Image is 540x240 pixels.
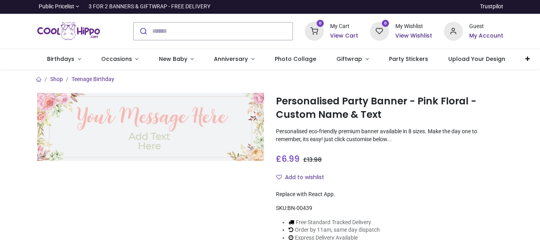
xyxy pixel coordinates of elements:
div: My Wishlist [395,23,432,30]
span: £ [276,153,300,164]
div: Replace with React App. [276,191,503,198]
div: My Cart [330,23,358,30]
span: New Baby [159,55,187,63]
sup: 0 [382,20,389,27]
span: Public Pricelist [39,3,74,11]
span: Party Stickers [389,55,428,63]
a: View Cart [330,32,358,40]
a: Birthdays [37,49,91,70]
a: Trustpilot [480,3,503,11]
span: Photo Collage [275,55,316,63]
span: Upload Your Design [448,55,505,63]
i: Add to wishlist [276,174,282,180]
span: Birthdays [47,55,74,63]
a: View Wishlist [395,32,432,40]
a: New Baby [149,49,204,70]
a: Shop [50,76,63,82]
a: Occasions [91,49,149,70]
span: 6.99 [281,153,300,164]
li: Free Standard Tracked Delivery [289,219,399,227]
p: Personalised eco-friendly premium banner available in 8 sizes. Make the day one to remember, its ... [276,128,503,143]
button: Submit [134,23,152,40]
img: Cool Hippo [37,20,100,42]
span: Occasions [101,55,132,63]
a: 0 [370,27,389,34]
a: Logo of Cool Hippo [37,20,100,42]
span: £ [303,156,322,164]
sup: 0 [317,20,324,27]
button: Add to wishlistAdd to wishlist [276,171,331,184]
img: Personalised Party Banner - Pink Floral - Custom Name & Text [37,93,264,161]
a: My Account [469,32,503,40]
div: 3 FOR 2 BANNERS & GIFTWRAP - FREE DELIVERY [89,3,210,11]
div: SKU: [276,204,503,212]
a: Anniversary [204,49,265,70]
span: 13.98 [307,156,322,164]
span: BN-00439 [287,205,312,211]
a: Giftwrap [327,49,379,70]
a: 0 [305,27,324,34]
span: Giftwrap [336,55,362,63]
div: Guest [469,23,503,30]
span: Anniversary [214,55,248,63]
li: Order by 11am, same day dispatch [289,226,399,234]
a: Teenage Birthday [72,76,114,82]
h1: Personalised Party Banner - Pink Floral - Custom Name & Text [276,94,503,122]
a: Public Pricelist [37,3,79,11]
